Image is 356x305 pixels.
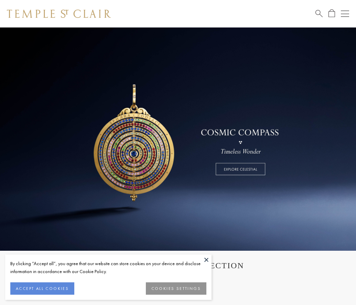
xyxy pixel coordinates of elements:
button: COOKIES SETTINGS [146,282,206,295]
img: Temple St. Clair [7,10,111,18]
button: ACCEPT ALL COOKIES [10,282,74,295]
a: Open Shopping Bag [328,9,335,18]
button: Open navigation [341,10,349,18]
div: By clicking “Accept all”, you agree that our website can store cookies on your device and disclos... [10,260,206,275]
a: Search [315,9,323,18]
